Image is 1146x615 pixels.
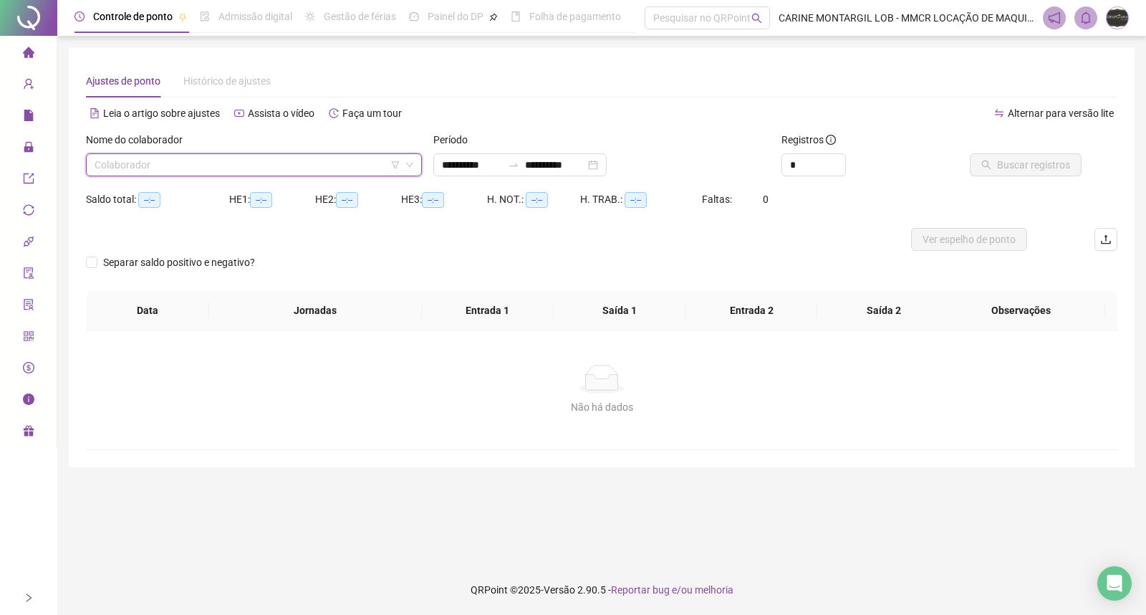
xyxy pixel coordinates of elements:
[305,11,315,22] span: sun
[554,291,685,330] th: Saída 1
[625,192,647,208] span: --:--
[511,11,521,22] span: book
[209,291,422,330] th: Jornadas
[422,192,444,208] span: --:--
[949,302,1094,318] span: Observações
[779,10,1034,26] span: CARINE MONTARGIL LOB - MMCR LOCAÇÃO DE MAQUINAS E EQUIPAMENTOS E TRANSPORTES LTDA.
[23,387,34,416] span: info-circle
[24,593,34,603] span: right
[200,11,210,22] span: file-done
[315,191,401,208] div: HE 2:
[103,399,1100,415] div: Não há dados
[685,291,817,330] th: Entrada 2
[90,108,100,118] span: file-text
[23,40,34,69] span: home
[86,75,160,87] span: Ajustes de ponto
[1097,566,1132,601] div: Open Intercom Messenger
[23,72,34,100] span: user-add
[433,132,477,148] label: Período
[23,261,34,290] span: audit
[422,291,554,330] th: Entrada 1
[93,11,173,22] span: Controle de ponto
[508,159,519,171] span: swap-right
[817,291,949,330] th: Saída 2
[23,135,34,163] span: lock
[751,13,762,24] span: search
[529,11,621,22] span: Folha de pagamento
[342,108,402,119] span: Faça um tour
[74,11,85,22] span: clock-circle
[138,192,160,208] span: --:--
[23,166,34,195] span: export
[409,11,419,22] span: dashboard
[970,153,1082,176] button: Buscar registros
[401,191,487,208] div: HE 3:
[826,135,836,145] span: info-circle
[611,584,733,596] span: Reportar bug e/ou melhoria
[1048,11,1061,24] span: notification
[23,103,34,132] span: file
[781,132,836,148] span: Registros
[1107,7,1128,29] img: 4949
[23,419,34,447] span: gift
[1008,108,1114,119] span: Alternar para versão lite
[580,191,702,208] div: H. TRAB.:
[97,254,261,270] span: Separar saldo positivo e negativo?
[178,13,187,22] span: pushpin
[86,191,229,208] div: Saldo total:
[103,108,220,119] span: Leia o artigo sobre ajustes
[405,161,414,169] span: down
[23,229,34,258] span: api
[508,159,519,171] span: to
[1100,234,1112,245] span: upload
[994,108,1004,118] span: swap
[86,132,192,148] label: Nome do colaborador
[336,192,358,208] span: --:--
[23,198,34,227] span: sync
[544,584,575,596] span: Versão
[23,324,34,353] span: qrcode
[229,191,315,208] div: HE 1:
[938,291,1105,330] th: Observações
[324,11,396,22] span: Gestão de férias
[487,191,580,208] div: H. NOT.:
[526,192,548,208] span: --:--
[183,75,271,87] span: Histórico de ajustes
[23,292,34,321] span: solution
[911,228,1027,251] button: Ver espelho de ponto
[218,11,292,22] span: Admissão digital
[250,192,272,208] span: --:--
[1079,11,1092,24] span: bell
[702,194,734,205] span: Faltas:
[329,108,339,118] span: history
[234,108,244,118] span: youtube
[763,194,769,205] span: 0
[428,11,483,22] span: Painel do DP
[57,565,1146,615] footer: QRPoint © 2025 - 2.90.5 -
[86,291,209,330] th: Data
[23,356,34,384] span: dollar
[248,108,314,119] span: Assista o vídeo
[391,161,400,169] span: filter
[489,13,498,22] span: pushpin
